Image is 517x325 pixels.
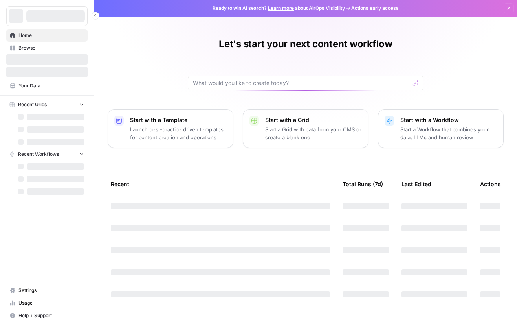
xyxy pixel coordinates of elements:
[400,116,497,124] p: Start with a Workflow
[6,309,88,322] button: Help + Support
[111,173,330,195] div: Recent
[268,5,294,11] a: Learn more
[6,42,88,54] a: Browse
[219,38,392,50] h1: Let's start your next content workflow
[6,148,88,160] button: Recent Workflows
[130,116,227,124] p: Start with a Template
[193,79,409,87] input: What would you like to create today?
[18,82,84,89] span: Your Data
[401,173,431,195] div: Last Edited
[213,5,345,12] span: Ready to win AI search? about AirOps Visibility
[243,109,368,148] button: Start with a GridStart a Grid with data from your CMS or create a blank one
[6,284,88,297] a: Settings
[108,109,233,148] button: Start with a TemplateLaunch best-practice driven templates for content creation and operations
[343,173,383,195] div: Total Runs (7d)
[6,99,88,111] button: Recent Grids
[18,312,84,319] span: Help + Support
[18,101,47,108] span: Recent Grids
[6,79,88,92] a: Your Data
[6,29,88,42] a: Home
[18,44,84,52] span: Browse
[265,116,362,124] p: Start with a Grid
[378,109,504,148] button: Start with a WorkflowStart a Workflow that combines your data, LLMs and human review
[18,299,84,307] span: Usage
[265,126,362,141] p: Start a Grid with data from your CMS or create a blank one
[480,173,501,195] div: Actions
[6,297,88,309] a: Usage
[18,32,84,39] span: Home
[130,126,227,141] p: Launch best-practice driven templates for content creation and operations
[400,126,497,141] p: Start a Workflow that combines your data, LLMs and human review
[18,151,59,158] span: Recent Workflows
[18,287,84,294] span: Settings
[351,5,399,12] span: Actions early access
